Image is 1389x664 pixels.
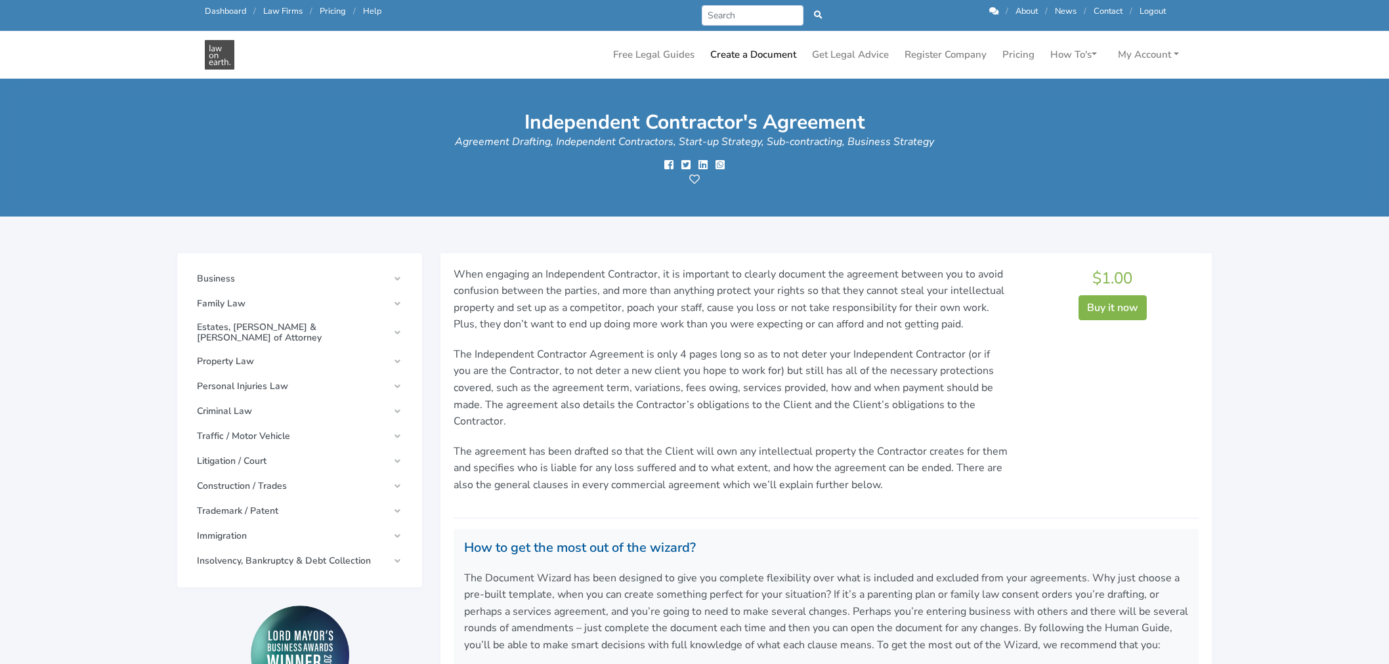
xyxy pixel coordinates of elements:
[363,5,381,17] a: Help
[197,356,388,367] span: Property Law
[899,42,992,68] a: Register Company
[608,42,700,68] a: Free Legal Guides
[1130,5,1132,17] span: /
[190,474,409,498] a: Construction / Trades
[1006,5,1008,17] span: /
[310,5,312,17] span: /
[197,431,388,442] span: Traffic / Motor Vehicle
[197,299,388,309] span: Family Law
[190,524,409,548] a: Immigration
[197,556,388,566] span: Insolvency, Bankruptcy & Debt Collection
[197,406,388,417] span: Criminal Law
[197,274,388,284] span: Business
[807,42,894,68] a: Get Legal Advice
[353,5,356,17] span: /
[197,506,388,516] span: Trademark / Patent
[190,425,409,448] a: Traffic / Motor Vehicle
[190,292,409,316] a: Family Law
[263,5,303,17] a: Law Firms
[464,539,1188,556] h4: How to get the most out of the wizard?
[1140,5,1166,17] a: Logout
[705,42,801,68] a: Create a Document
[190,375,409,398] a: Personal Injuries Law
[702,5,803,26] input: Search
[997,42,1040,68] a: Pricing
[190,549,409,573] a: Insolvency, Bankruptcy & Debt Collection
[1055,5,1077,17] a: News
[205,135,1184,185] h2: Agreement Drafting, Independent Contractors, Start-up Strategy, Sub-contracting, Business Strategy
[320,5,346,17] a: Pricing
[190,350,409,373] a: Property Law
[190,317,409,348] a: Estates, [PERSON_NAME] & [PERSON_NAME] of Attorney
[454,444,1008,494] p: The agreement has been drafted so that the Client will own any intellectual property the Contract...
[197,381,388,392] span: Personal Injuries Law
[253,5,256,17] span: /
[205,110,1184,135] h1: Independent Contractor's Agreement
[1092,268,1132,289] span: $1.00
[205,5,246,17] a: Dashboard
[197,322,388,343] span: Estates, [PERSON_NAME] & [PERSON_NAME] of Attorney
[190,449,409,473] a: Litigation / Court
[197,456,388,467] span: Litigation / Court
[1079,295,1147,320] button: Buy it now
[454,346,1008,430] p: The Independent Contractor Agreement is only 4 pages long so as to not deter your Independent Con...
[197,481,388,491] span: Construction / Trades
[464,570,1188,654] p: The Document Wizard has been designed to give you complete flexibility over what is included and ...
[1015,5,1038,17] a: About
[190,400,409,423] a: Criminal Law
[454,266,1008,333] p: When engaging an Independent Contractor, it is important to clearly document the agreement betwee...
[1045,5,1048,17] span: /
[1084,5,1086,17] span: /
[197,531,388,541] span: Immigration
[190,267,409,291] a: Business
[190,499,409,523] a: Trademark / Patent
[1045,42,1102,68] a: How To's
[1094,5,1122,17] a: Contact
[1113,42,1184,68] a: My Account
[205,40,234,70] img: Independent Contractor's Agreement - Document Wizard - Create a Document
